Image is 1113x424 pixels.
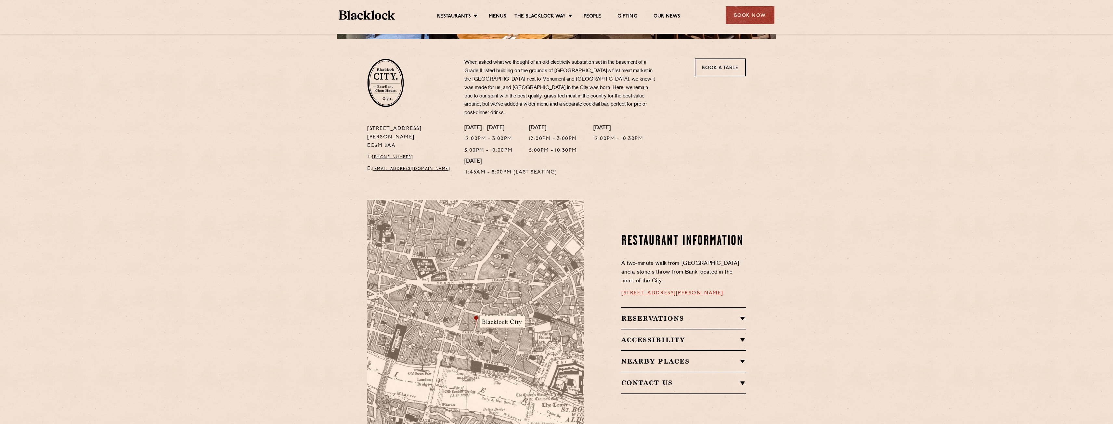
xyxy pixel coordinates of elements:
h2: Contact Us [621,379,746,387]
h4: [DATE] - [DATE] [464,125,513,132]
p: 12:00pm - 3:00pm [529,135,577,143]
a: [STREET_ADDRESS][PERSON_NAME] [621,290,723,296]
div: Book Now [726,6,774,24]
h4: [DATE] [464,158,557,165]
img: City-stamp-default.svg [367,58,404,107]
p: A two-minute walk from [GEOGRAPHIC_DATA] and a stone’s throw from Bank located in the heart of th... [621,259,746,286]
p: [STREET_ADDRESS][PERSON_NAME] EC3M 8AA [367,125,455,150]
p: E: [367,165,455,173]
p: When asked what we thought of an old electricity substation set in the basement of a Grade II lis... [464,58,656,117]
a: People [584,13,601,20]
a: Menus [489,13,506,20]
img: BL_Textured_Logo-footer-cropped.svg [339,10,395,20]
a: Book a Table [695,58,746,76]
p: T: [367,153,455,161]
p: 11:45am - 8:00pm (Last Seating) [464,168,557,177]
a: Gifting [617,13,637,20]
a: [PHONE_NUMBER] [372,155,413,159]
p: 5:00pm - 10:00pm [464,147,513,155]
h2: Restaurant Information [621,233,746,250]
h2: Accessibility [621,336,746,344]
h4: [DATE] [529,125,577,132]
h4: [DATE] [593,125,643,132]
h2: Nearby Places [621,357,746,365]
p: 5:00pm - 10:30pm [529,147,577,155]
p: 12:00pm - 10:30pm [593,135,643,143]
a: [EMAIL_ADDRESS][DOMAIN_NAME] [372,167,450,171]
p: 12:00pm - 3:00pm [464,135,513,143]
a: The Blacklock Way [514,13,566,20]
h2: Reservations [621,315,746,322]
a: Restaurants [437,13,471,20]
a: Our News [654,13,680,20]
